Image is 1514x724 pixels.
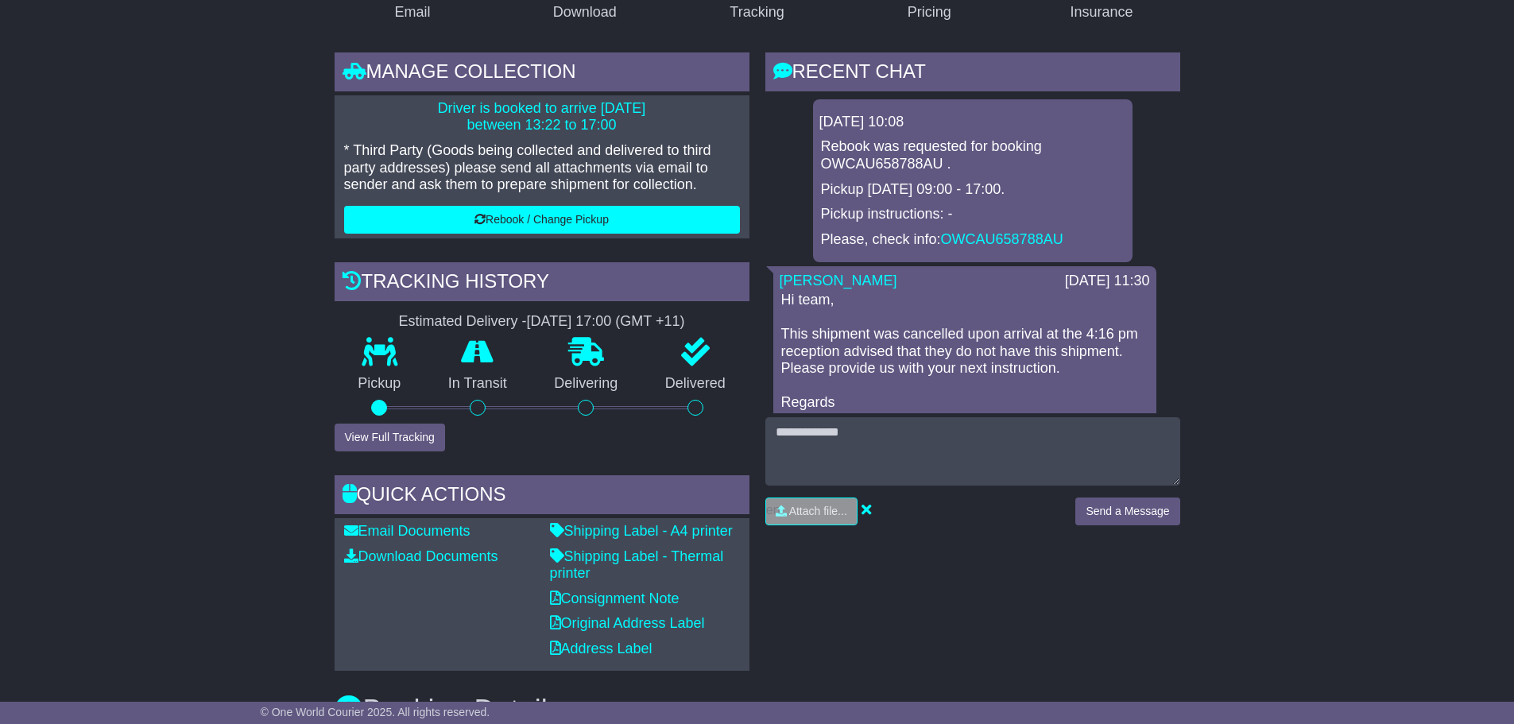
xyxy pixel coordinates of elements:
button: Rebook / Change Pickup [344,206,740,234]
div: Quick Actions [335,475,749,518]
a: Shipping Label - Thermal printer [550,548,724,582]
p: Rebook was requested for booking OWCAU658788AU . [821,138,1125,172]
div: Tracking history [335,262,749,305]
p: * Third Party (Goods being collected and delivered to third party addresses) please send all atta... [344,142,740,194]
div: Download [553,2,617,23]
div: [DATE] 10:08 [819,114,1126,131]
p: Delivered [641,375,749,393]
div: Tracking [730,2,784,23]
a: Original Address Label [550,615,705,631]
a: Shipping Label - A4 printer [550,523,733,539]
a: Email Documents [344,523,470,539]
p: Hi team, This shipment was cancelled upon arrival at the 4:16 pm reception advised that they do n... [781,292,1148,429]
button: Send a Message [1075,498,1179,525]
p: Pickup [DATE] 09:00 - 17:00. [821,181,1125,199]
p: Pickup instructions: - [821,206,1125,223]
p: Driver is booked to arrive [DATE] between 13:22 to 17:00 [344,100,740,134]
div: Estimated Delivery - [335,313,749,331]
a: Address Label [550,641,652,656]
div: Manage collection [335,52,749,95]
p: Please, check info: [821,231,1125,249]
button: View Full Tracking [335,424,445,451]
div: [DATE] 17:00 (GMT +11) [527,313,685,331]
p: Delivering [531,375,642,393]
span: © One World Courier 2025. All rights reserved. [261,706,490,718]
a: Download Documents [344,548,498,564]
div: Pricing [908,2,951,23]
div: Insurance [1071,2,1133,23]
p: In Transit [424,375,531,393]
div: Email [394,2,430,23]
div: RECENT CHAT [765,52,1180,95]
div: [DATE] 11:30 [1065,273,1150,290]
a: [PERSON_NAME] [780,273,897,288]
a: OWCAU658788AU [941,231,1063,247]
a: Consignment Note [550,590,680,606]
p: Pickup [335,375,425,393]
